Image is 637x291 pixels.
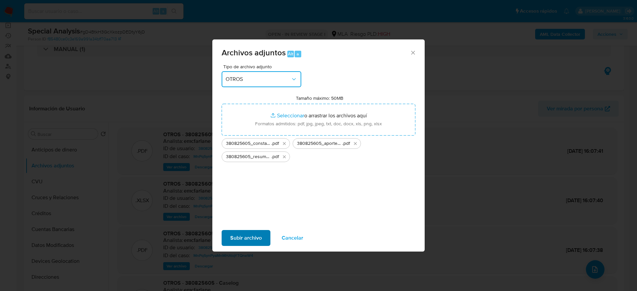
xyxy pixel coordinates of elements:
[230,231,262,245] span: Subir archivo
[351,140,359,147] button: Eliminar 380825605_aportes en Línea.pdf
[223,64,303,69] span: Tipo de archivo adjunto
[342,140,350,147] span: .pdf
[280,153,288,161] button: Eliminar 380825605_resumen de cuenta.pdf
[273,230,312,246] button: Cancelar
[222,136,415,162] ul: Archivos seleccionados
[226,140,271,147] span: 380825605_constancia de inscripcion ARCA
[288,51,293,57] span: Alt
[296,95,343,101] label: Tamaño máximo: 50MB
[222,230,270,246] button: Subir archivo
[280,140,288,147] button: Eliminar 380825605_constancia de inscripcion ARCA.pdf
[226,76,291,83] span: OTROS
[282,231,303,245] span: Cancelar
[297,140,342,147] span: 380825605_aportes en Línea
[222,71,301,87] button: OTROS
[222,47,286,58] span: Archivos adjuntos
[271,153,279,160] span: .pdf
[226,153,271,160] span: 380825605_resumen de cuenta
[297,51,299,57] span: a
[271,140,279,147] span: .pdf
[410,49,416,55] button: Cerrar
